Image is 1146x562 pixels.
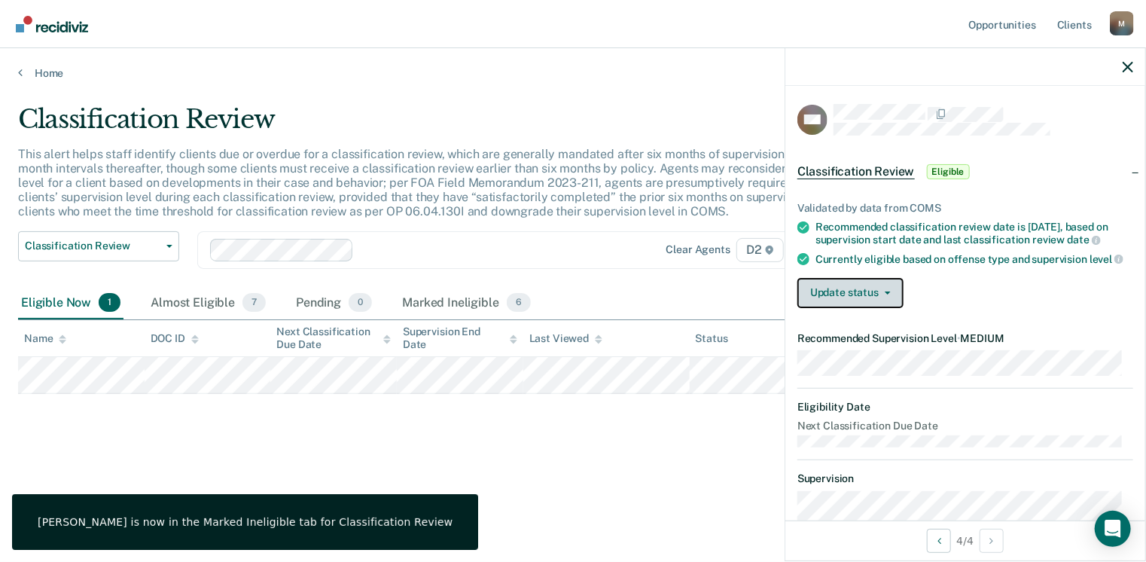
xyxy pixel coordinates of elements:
[18,104,878,147] div: Classification Review
[797,202,1133,215] div: Validated by data from COMS
[148,287,269,320] div: Almost Eligible
[403,325,517,351] div: Supervision End Date
[529,332,602,345] div: Last Viewed
[16,16,88,32] img: Recidiviz
[785,148,1145,196] div: Classification ReviewEligible
[18,287,123,320] div: Eligible Now
[666,243,730,256] div: Clear agents
[785,521,1145,560] div: 4 / 4
[797,472,1133,485] dt: Supervision
[927,529,951,553] button: Previous Opportunity
[276,325,391,351] div: Next Classification Due Date
[24,332,66,345] div: Name
[1110,11,1134,35] div: M
[736,238,784,262] span: D2
[797,164,915,179] span: Classification Review
[151,332,199,345] div: DOC ID
[797,278,904,308] button: Update status
[99,293,120,313] span: 1
[349,293,372,313] span: 0
[1095,511,1131,547] div: Open Intercom Messenger
[927,164,970,179] span: Eligible
[980,529,1004,553] button: Next Opportunity
[25,240,160,252] span: Classification Review
[1067,234,1100,246] span: date
[242,293,266,313] span: 7
[815,252,1133,266] div: Currently eligible based on offense type and supervision
[507,293,531,313] span: 6
[293,287,375,320] div: Pending
[38,515,453,529] div: [PERSON_NAME] is now in the Marked Ineligible tab for Classification Review
[18,147,873,219] p: This alert helps staff identify clients due or overdue for a classification review, which are gen...
[18,66,1128,80] a: Home
[957,332,961,344] span: •
[797,332,1133,345] dt: Recommended Supervision Level MEDIUM
[399,287,534,320] div: Marked Ineligible
[696,332,728,345] div: Status
[797,401,1133,414] dt: Eligibility Date
[1090,253,1123,265] span: level
[815,221,1133,246] div: Recommended classification review date is [DATE], based on supervision start date and last classi...
[797,420,1133,432] dt: Next Classification Due Date
[1110,11,1134,35] button: Profile dropdown button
